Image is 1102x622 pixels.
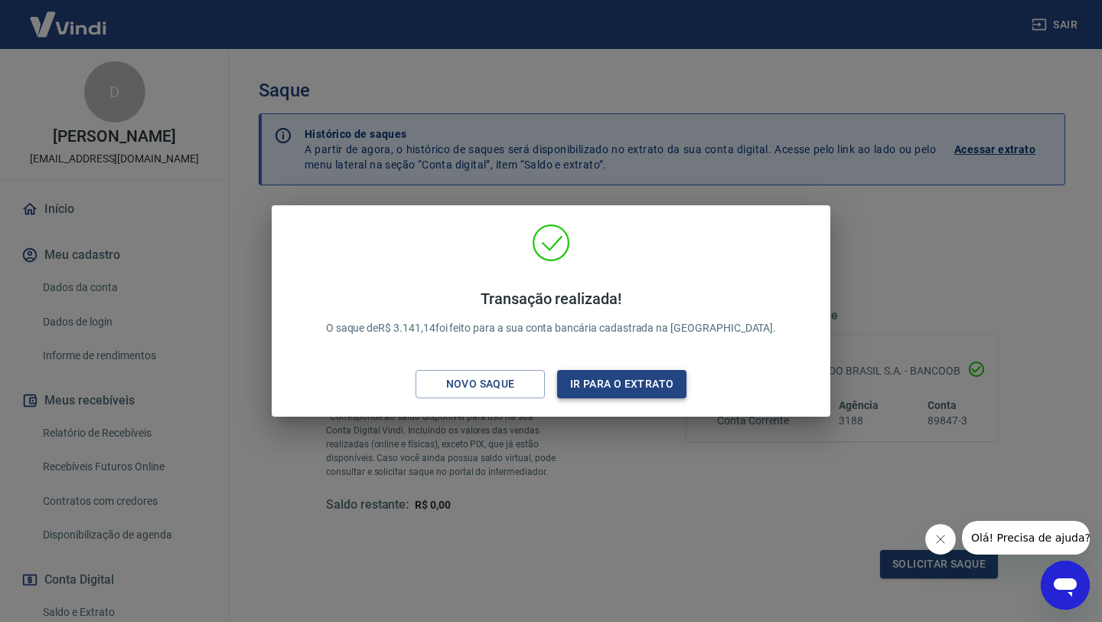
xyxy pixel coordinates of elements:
[9,11,129,23] span: Olá! Precisa de ajuda?
[416,370,545,398] button: Novo saque
[428,375,533,394] div: Novo saque
[925,524,956,555] iframe: Fechar mensagem
[326,290,777,336] p: O saque de R$ 3.141,14 foi feito para a sua conta bancária cadastrada na [GEOGRAPHIC_DATA].
[326,290,777,308] h4: Transação realizada!
[1041,561,1090,610] iframe: Botão para abrir a janela de mensagens
[962,521,1090,555] iframe: Mensagem da empresa
[557,370,686,398] button: Ir para o extrato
